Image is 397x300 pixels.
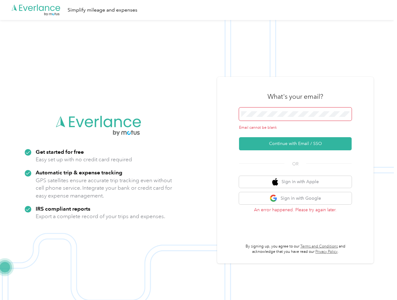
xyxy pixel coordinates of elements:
[239,176,352,188] button: apple logoSign in with Apple
[267,92,323,101] h3: What's your email?
[36,169,122,176] strong: Automatic trip & expense tracking
[239,192,352,204] button: google logoSign in with Google
[68,6,137,14] div: Simplify mileage and expenses
[36,148,84,155] strong: Get started for free
[36,156,132,163] p: Easy set up with no credit card required
[36,177,172,200] p: GPS satellites ensure accurate trip tracking even without cell phone service. Integrate your bank...
[239,125,352,131] div: Email cannot be blank
[284,161,306,167] span: OR
[239,207,352,213] p: An error happened. Please try again later.
[36,205,90,212] strong: IRS compliant reports
[315,249,338,254] a: Privacy Policy
[239,244,352,255] p: By signing up, you agree to our and acknowledge that you have read our .
[239,137,352,150] button: Continue with Email / SSO
[272,178,278,186] img: apple logo
[36,212,165,220] p: Export a complete record of your trips and expenses.
[300,244,338,249] a: Terms and Conditions
[270,194,277,202] img: google logo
